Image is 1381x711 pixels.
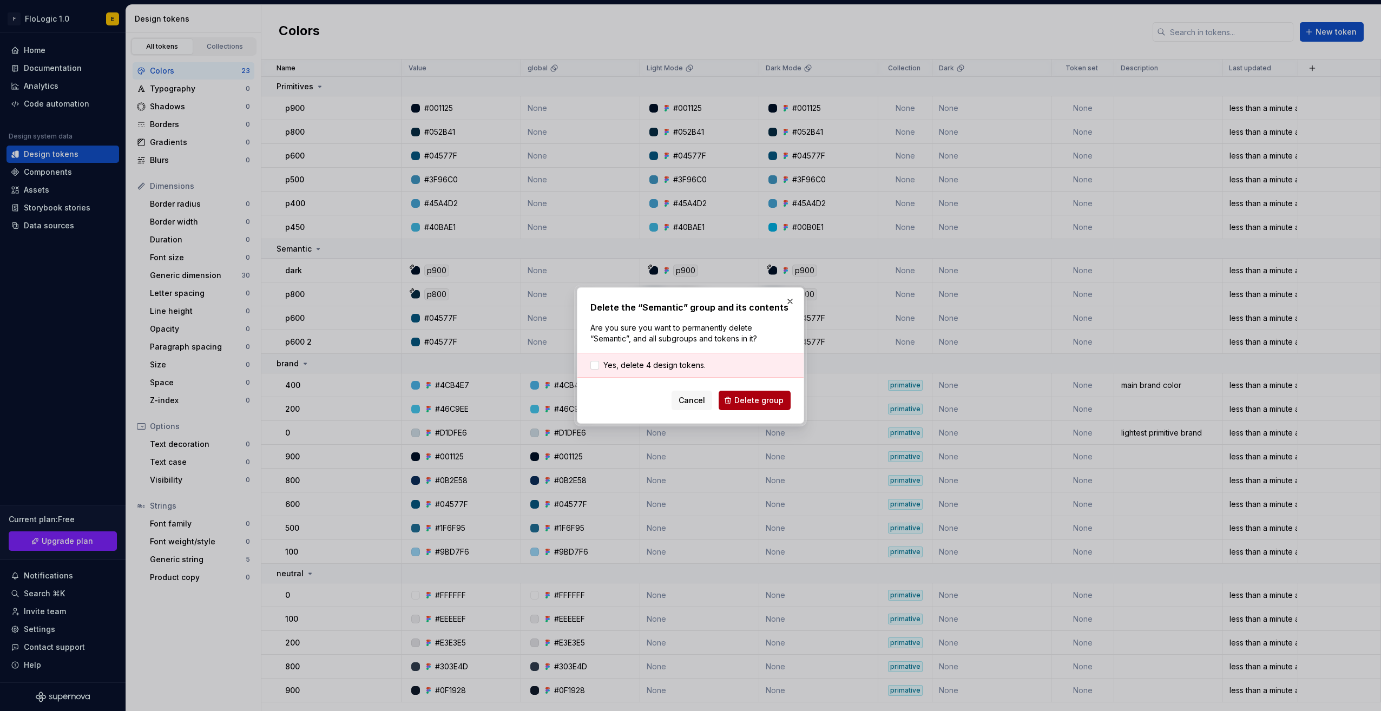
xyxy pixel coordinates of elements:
[672,391,712,410] button: Cancel
[590,322,791,344] p: Are you sure you want to permanently delete “Semantic”, and all subgroups and tokens in it?
[679,395,705,406] span: Cancel
[719,391,791,410] button: Delete group
[603,360,706,371] span: Yes, delete 4 design tokens.
[734,395,784,406] span: Delete group
[590,301,791,314] h2: Delete the “Semantic” group and its contents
